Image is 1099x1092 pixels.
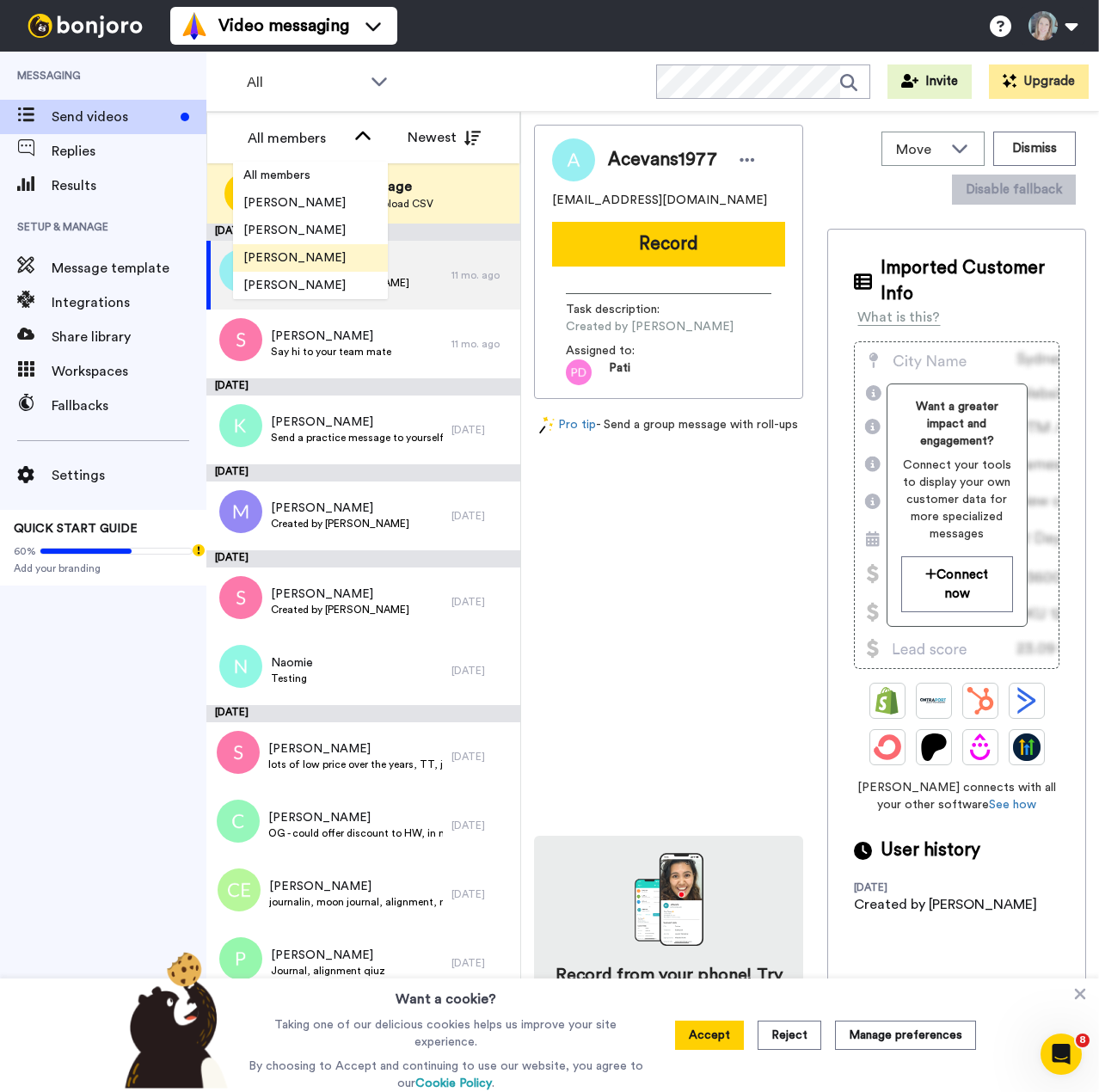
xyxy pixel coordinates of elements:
button: Connect now [901,556,1013,612]
img: Shopify [874,687,901,715]
span: Created by [PERSON_NAME] [566,318,734,335]
span: Say hi to your team mate [271,345,391,359]
span: Pati [609,359,630,385]
div: [DATE] [206,464,520,482]
span: Replies [52,141,206,162]
span: [PERSON_NAME] connects with all your other software [854,779,1059,813]
img: ConvertKit [874,733,901,761]
span: 8 [1076,1034,1090,1047]
div: [DATE] [451,664,512,678]
img: n.png [219,645,262,688]
a: Pro tip [539,416,596,434]
span: journalin, moon journal, alignment, no litha , no purchases [269,895,443,909]
span: Acevans1977 [608,147,717,173]
div: What is this? [857,307,940,328]
h4: Record from your phone! Try our app [DATE] [551,963,786,1011]
span: Journal, alignment qiuz [271,964,385,978]
span: [PERSON_NAME] [271,328,391,345]
span: Fallbacks [52,396,206,416]
span: [EMAIL_ADDRESS][DOMAIN_NAME] [552,192,767,209]
span: Naomie [271,654,313,672]
span: Send a practice message to yourself [271,431,443,445]
img: vm-color.svg [181,12,208,40]
span: lots of low price over the years, TT, journaling, ETS upgraded, MW, no stay magic litha - yes fre... [268,758,443,771]
img: a.png [219,249,262,292]
span: Imported Customer Info [881,255,1059,307]
img: Hubspot [967,687,994,715]
img: bj-logo-header-white.svg [21,14,150,38]
span: All [247,72,362,93]
button: Accept [675,1021,744,1050]
div: [DATE] [206,550,520,567]
span: Add your branding [14,561,193,575]
img: k.png [219,404,262,447]
span: [PERSON_NAME] [271,586,409,603]
div: 11 mo. ago [451,268,512,282]
div: [DATE] [854,880,966,894]
img: Drip [967,733,994,761]
span: 60% [14,544,36,558]
button: Invite [887,64,972,99]
div: - Send a group message with roll-ups [534,416,803,434]
img: Ontraport [920,687,948,715]
span: [PERSON_NAME] [233,249,356,267]
img: m.png [219,490,262,533]
img: c.png [217,800,260,843]
span: [PERSON_NAME] [233,194,356,212]
img: s.png [217,731,260,774]
span: Integrations [52,292,206,313]
div: 11 mo. ago [451,337,512,351]
div: [DATE] [451,509,512,523]
span: [PERSON_NAME] [268,740,443,758]
span: Want a greater impact and engagement? [901,398,1013,450]
span: QUICK START GUIDE [14,523,138,535]
span: [PERSON_NAME] [233,222,356,239]
img: ce.png [218,868,261,911]
button: Newest [395,120,494,155]
div: [DATE] [206,224,520,241]
span: Workspaces [52,361,206,382]
img: magic-wand.svg [539,416,555,434]
div: [DATE] [451,595,512,609]
iframe: Intercom live chat [1041,1034,1082,1075]
span: User history [881,837,980,863]
div: Tooltip anchor [191,543,206,558]
div: [DATE] [451,423,512,437]
span: Message template [52,258,206,279]
button: Disable fallback [952,175,1076,205]
span: Task description : [566,301,686,318]
button: Upgrade [989,64,1089,99]
span: Results [52,175,206,196]
img: download [635,853,703,946]
img: GoHighLevel [1013,733,1041,761]
span: Send videos [52,107,174,127]
button: Dismiss [993,132,1076,166]
span: OG - could offer discount to HW, in magic week/ETS, no litha, yes journal [268,826,443,840]
span: [PERSON_NAME] [233,277,356,294]
span: Move [896,139,942,160]
span: [PERSON_NAME] [271,414,443,431]
div: [DATE] [451,956,512,970]
button: Record [552,222,785,267]
a: Cookie Policy [415,1077,492,1089]
span: [PERSON_NAME] [271,500,409,517]
div: [DATE] [206,705,520,722]
img: ActiveCampaign [1013,687,1041,715]
div: Created by [PERSON_NAME] [854,894,1037,915]
img: p.png [219,937,262,980]
button: Manage preferences [835,1021,976,1050]
div: [DATE] [206,378,520,396]
a: See how [989,799,1036,811]
img: s.png [219,576,262,619]
div: All members [248,128,346,149]
p: By choosing to Accept and continuing to use our website, you agree to our . [244,1058,648,1092]
p: Taking one of our delicious cookies helps us improve your site experience. [244,1016,648,1051]
span: Created by [PERSON_NAME] [271,603,409,617]
img: Patreon [920,733,948,761]
span: [PERSON_NAME] [268,809,443,826]
span: All members [233,167,321,184]
div: [DATE] [451,819,512,832]
span: Connect your tools to display your own customer data for more specialized messages [901,457,1013,543]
